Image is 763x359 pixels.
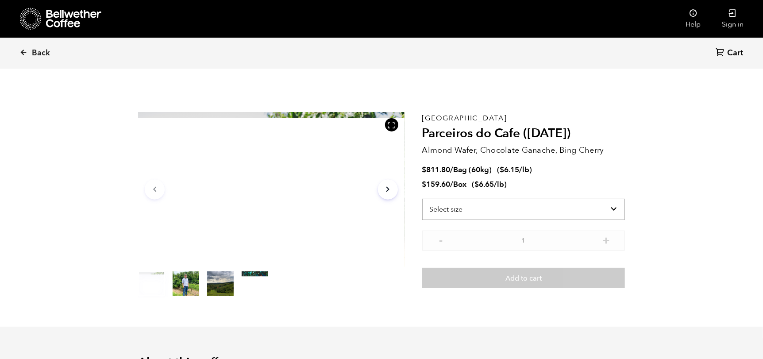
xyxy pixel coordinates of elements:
span: ( ) [497,165,532,175]
bdi: 6.65 [475,179,494,189]
p: Almond Wafer, Chocolate Ganache, Bing Cherry [422,144,625,156]
span: / [451,165,454,175]
span: ( ) [472,179,507,189]
bdi: 159.60 [422,179,451,189]
button: + [601,235,612,244]
span: Box [454,179,467,189]
span: Cart [727,48,743,58]
button: - [435,235,447,244]
h2: Parceiros do Cafe ([DATE]) [422,126,625,141]
bdi: 811.80 [422,165,451,175]
span: Bag (60kg) [454,165,492,175]
a: Cart [716,47,745,59]
span: /lb [494,179,505,189]
span: $ [500,165,505,175]
button: Add to cart [422,268,625,288]
span: Back [32,48,50,58]
span: $ [422,165,427,175]
span: / [451,179,454,189]
span: /lb [520,165,530,175]
span: $ [475,179,479,189]
span: $ [422,179,427,189]
bdi: 6.15 [500,165,520,175]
